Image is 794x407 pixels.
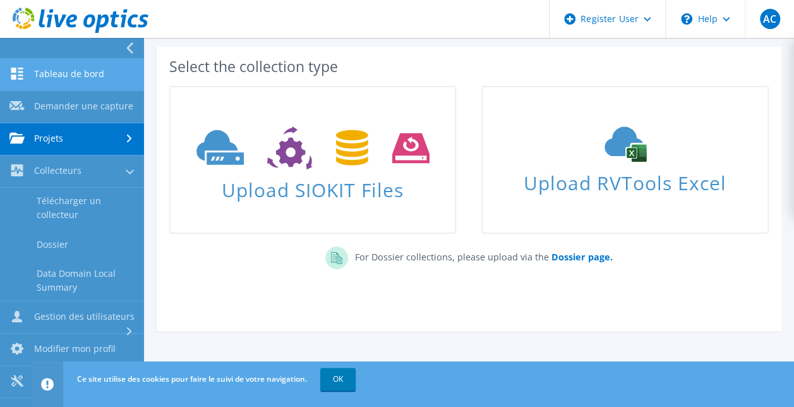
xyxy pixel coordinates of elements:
[169,59,769,73] div: Select the collection type
[548,251,612,263] a: Dossier page.
[681,13,692,25] svg: \n
[320,368,356,391] a: OK
[483,166,767,193] span: Upload RVTools Excel
[77,374,307,384] span: Ce site utilise des cookies pour faire le suivi de votre navigation.
[171,173,455,200] span: Upload SIOKIT Files
[481,86,768,234] a: Upload RVTools Excel
[169,86,456,234] a: Upload SIOKIT Files
[551,251,612,263] b: Dossier page.
[348,246,612,264] p: For Dossier collections, please upload via the
[760,9,780,29] span: AC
